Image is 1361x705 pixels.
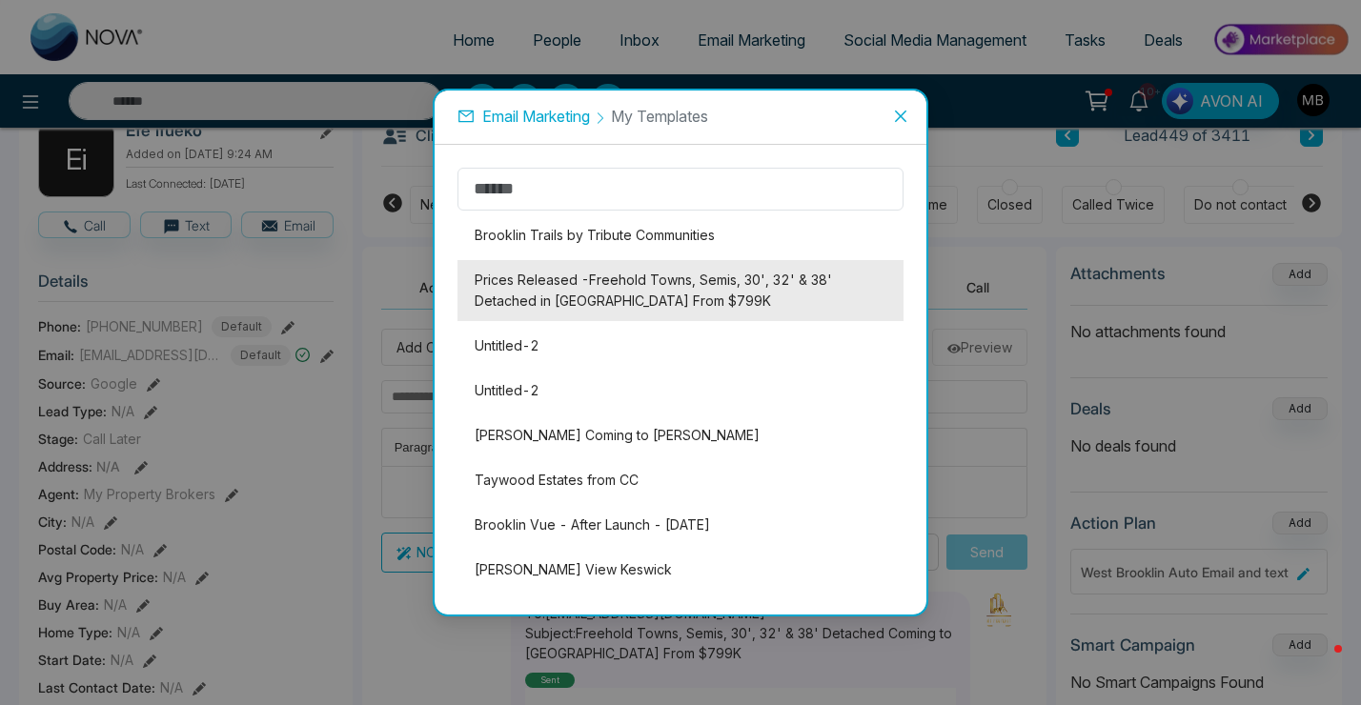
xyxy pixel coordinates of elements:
[457,260,904,321] li: Prices Released -Freehold Towns, Semis, 30', 32' & 38' Detached in [GEOGRAPHIC_DATA] From $799K
[457,505,904,545] li: Brooklin Vue - After Launch - [DATE]
[457,550,904,590] li: [PERSON_NAME] View Keswick
[457,460,904,500] li: Taywood Estates from CC
[457,415,904,455] li: [PERSON_NAME] Coming to [PERSON_NAME]
[1296,640,1342,686] iframe: Intercom live chat
[611,107,708,126] span: My Templates
[457,326,904,366] li: Untitled-2
[875,91,926,142] button: Close
[457,215,904,255] li: Brooklin Trails by Tribute Communities
[482,107,590,126] span: Email Marketing
[457,371,904,411] li: Untitled-2
[893,109,908,124] span: close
